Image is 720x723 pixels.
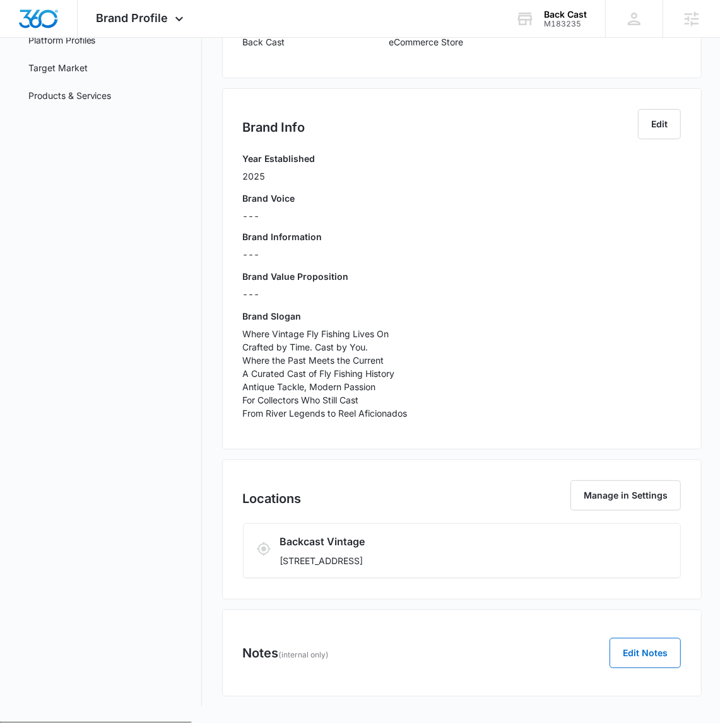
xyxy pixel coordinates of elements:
p: Where Vintage Fly Fishing Lives On Crafted by Time. Cast by You. Where the Past Meets the Current... [243,327,682,420]
p: Back Cast [243,35,310,49]
img: tab_domain_overview_orange.svg [34,73,44,83]
p: --- [243,287,682,301]
div: account id [544,20,587,28]
p: --- [243,248,682,261]
div: Keywords by Traffic [139,74,213,83]
span: Brand Profile [97,11,168,25]
img: logo_orange.svg [20,20,30,30]
div: account name [544,9,587,20]
p: [STREET_ADDRESS] [280,554,527,567]
h3: Brand Value Proposition [243,270,682,283]
a: Target Market [28,61,88,74]
span: (internal only) [279,650,329,659]
p: eCommerce Store [389,35,464,49]
p: 2025 [243,170,316,183]
h3: Year Established [243,152,316,165]
h3: Notes [243,644,329,662]
div: Domain: [DOMAIN_NAME] [33,33,139,43]
button: Manage in Settings [570,480,681,511]
h2: Locations [243,489,302,508]
a: Platform Profiles [28,33,96,47]
h3: Brand Voice [243,192,682,205]
button: Edit Notes [610,638,681,668]
img: tab_keywords_by_traffic_grey.svg [126,73,136,83]
h3: Brand Information [243,230,682,243]
a: Products & Services [28,89,112,102]
div: --- [243,209,682,223]
h3: Brand Slogan [243,309,682,323]
h3: Backcast Vintage [280,534,527,549]
div: Domain Overview [48,74,113,83]
img: website_grey.svg [20,33,30,43]
h2: Brand Info [243,118,305,137]
div: v 4.0.25 [35,20,62,30]
button: Edit [638,109,681,139]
